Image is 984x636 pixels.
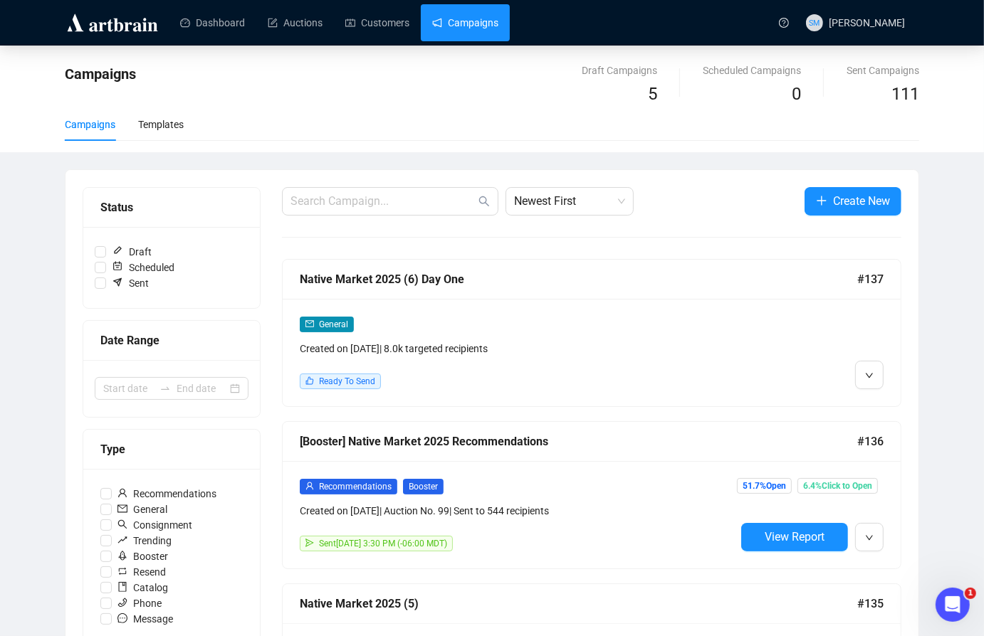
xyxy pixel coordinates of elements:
span: Recommendations [112,486,222,502]
span: book [117,582,127,592]
span: rocket [117,551,127,561]
span: search [478,196,490,207]
input: Search Campaign... [291,193,476,210]
span: View Report [765,530,825,544]
span: Catalog [112,580,174,595]
span: 0 [792,84,801,104]
span: 5 [648,84,657,104]
div: Date Range [100,332,243,349]
span: user [117,488,127,498]
span: General [319,319,348,329]
span: Newest First [514,188,625,215]
span: Draft [106,244,157,260]
span: to [159,383,171,394]
button: View Report [741,523,848,551]
div: [Booster] Native Market 2025 Recommendations [300,433,857,450]
span: 6.4% Click to Open [797,478,878,494]
a: Native Market 2025 (6) Day One#137mailGeneralCreated on [DATE]| 8.0k targeted recipientslikeReady... [282,259,901,407]
span: #136 [857,433,884,450]
span: swap-right [159,383,171,394]
div: Created on [DATE] | 8.0k targeted recipients [300,341,736,356]
span: Campaigns [65,65,136,83]
span: Ready To Send [319,376,375,386]
span: mail [117,504,127,514]
div: Sent Campaigns [847,63,919,78]
span: plus [816,195,827,206]
span: question-circle [779,18,789,28]
a: Auctions [268,4,323,41]
span: [PERSON_NAME] [829,17,905,28]
span: mail [305,319,314,328]
span: like [305,376,314,385]
span: 111 [891,84,919,104]
a: Customers [345,4,409,41]
input: End date [177,381,227,396]
span: Scheduled [106,260,180,275]
span: Phone [112,595,167,611]
span: search [117,519,127,529]
span: rise [117,535,127,545]
span: SM [809,16,820,28]
span: message [117,613,127,623]
span: Booster [112,548,174,564]
span: Sent [106,275,155,291]
div: Created on [DATE] | Auction No. 99 | Sent to 544 recipients [300,503,736,519]
a: Dashboard [180,4,245,41]
input: Start date [103,381,154,396]
span: Recommendations [319,482,392,492]
span: #135 [857,595,884,613]
span: phone [117,598,127,608]
span: user [305,482,314,490]
div: Native Market 2025 (5) [300,595,857,613]
button: Create New [805,187,901,216]
span: Resend [112,564,172,580]
span: down [865,371,874,380]
span: 1 [965,588,976,599]
div: Status [100,198,243,216]
span: General [112,502,173,517]
div: Draft Campaigns [582,63,657,78]
span: Message [112,611,179,627]
div: Scheduled Campaigns [703,63,801,78]
span: Sent [DATE] 3:30 PM (-06:00 MDT) [319,539,447,548]
a: Campaigns [432,4,498,41]
span: Consignment [112,517,198,533]
span: Create New [833,192,890,210]
span: send [305,539,314,547]
div: Native Market 2025 (6) Day One [300,270,857,288]
span: retweet [117,566,127,576]
span: #137 [857,270,884,288]
iframe: Intercom live chat [936,588,970,622]
span: down [865,534,874,542]
a: [Booster] Native Market 2025 Recommendations#136userRecommendationsBoosterCreated on [DATE]| Auct... [282,421,901,569]
div: Templates [138,117,184,132]
img: logo [65,11,160,34]
span: 51.7% Open [737,478,792,494]
div: Type [100,440,243,458]
div: Campaigns [65,117,115,132]
span: Trending [112,533,177,548]
span: Booster [403,479,444,494]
